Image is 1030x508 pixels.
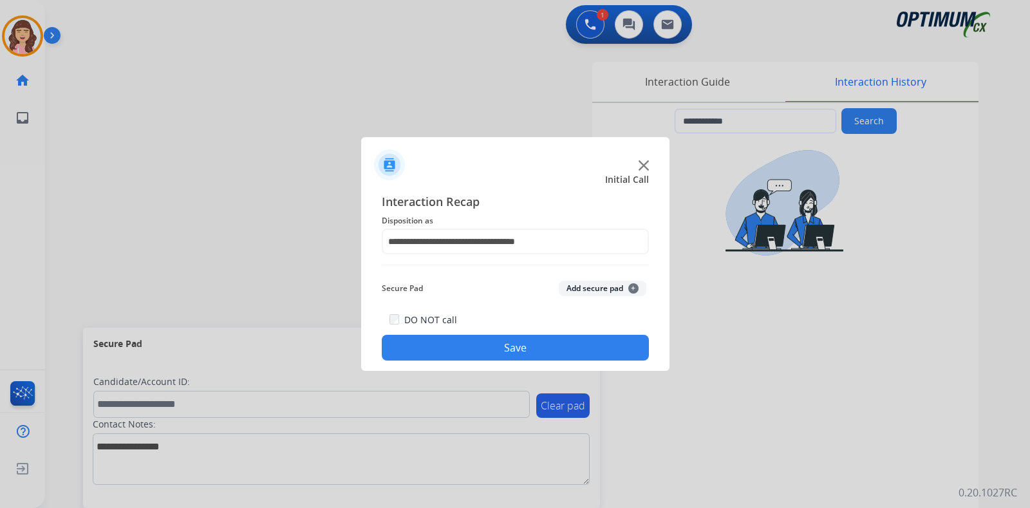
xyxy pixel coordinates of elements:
button: Save [382,335,649,361]
span: Disposition as [382,213,649,229]
span: Secure Pad [382,281,423,296]
img: contactIcon [374,149,405,180]
span: Interaction Recap [382,193,649,213]
span: Initial Call [605,173,649,186]
button: Add secure pad+ [559,281,646,296]
p: 0.20.1027RC [959,485,1017,500]
span: + [628,283,639,294]
label: DO NOT call [404,314,457,326]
